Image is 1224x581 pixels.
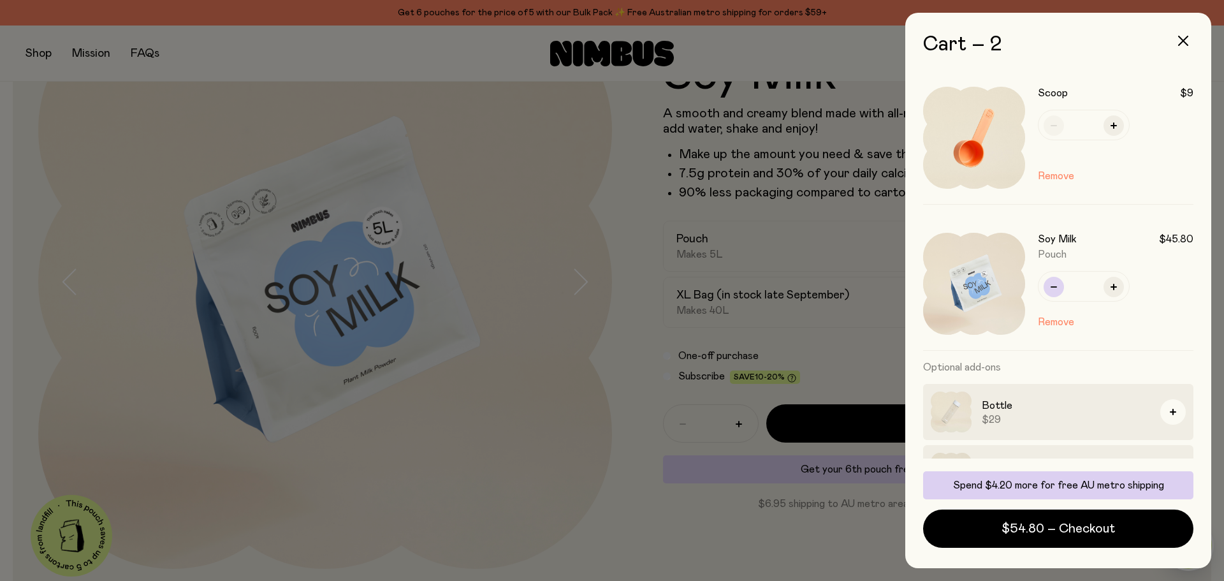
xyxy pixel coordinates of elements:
h3: Soy Milk [1038,233,1077,246]
span: $29 [982,413,1150,426]
button: Remove [1038,168,1074,184]
h3: Optional add-ons [923,351,1193,384]
button: Remove [1038,314,1074,330]
h3: Bottle [982,398,1150,413]
span: $9 [1180,87,1193,99]
p: Spend $4.20 more for free AU metro shipping [931,479,1186,492]
span: $45.80 [1159,233,1193,246]
span: $54.80 – Checkout [1002,520,1115,538]
button: $54.80 – Checkout [923,510,1193,548]
h3: Scoop [1038,87,1068,99]
span: Pouch [1038,249,1067,260]
h2: Cart – 2 [923,33,1193,56]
